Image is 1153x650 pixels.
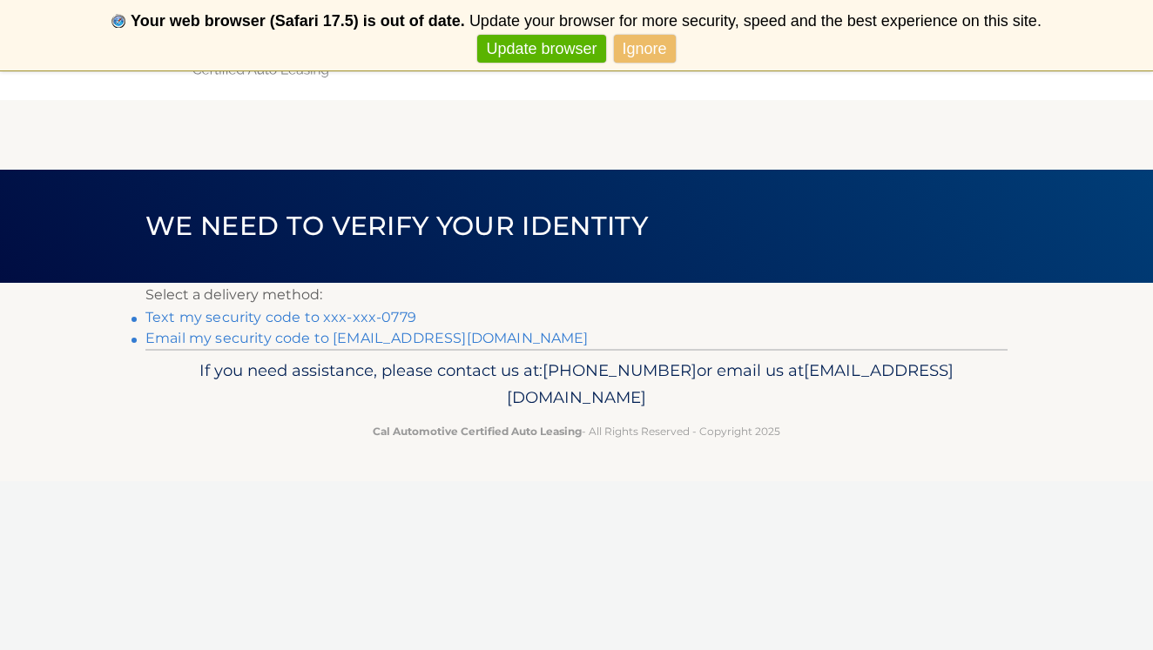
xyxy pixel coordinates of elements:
span: Update your browser for more security, speed and the best experience on this site. [469,12,1042,30]
p: - All Rights Reserved - Copyright 2025 [157,422,996,440]
p: If you need assistance, please contact us at: or email us at [157,357,996,412]
strong: Cal Automotive Certified Auto Leasing [373,425,582,438]
b: Your web browser (Safari 17.5) is out of date. [131,12,465,30]
a: Email my security code to [EMAIL_ADDRESS][DOMAIN_NAME] [145,330,589,346]
span: We need to verify your identity [145,210,648,242]
p: Select a delivery method: [145,283,1008,307]
a: Update browser [477,35,605,64]
a: Ignore [614,35,676,64]
a: Text my security code to xxx-xxx-0779 [145,309,416,325]
span: [PHONE_NUMBER] [543,360,697,380]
